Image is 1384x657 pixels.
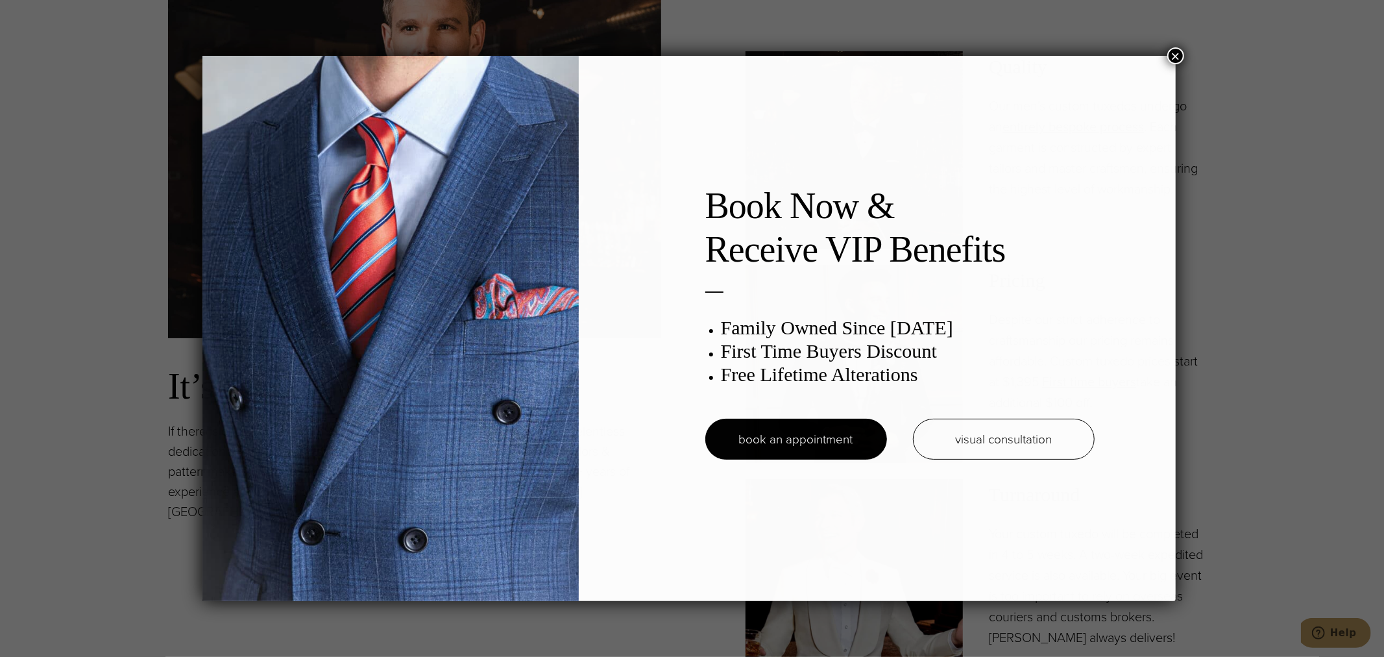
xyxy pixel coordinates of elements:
[721,363,1095,386] h3: Free Lifetime Alterations
[29,9,56,21] span: Help
[705,419,887,460] a: book an appointment
[1167,47,1184,64] button: Close
[721,340,1095,363] h3: First Time Buyers Discount
[913,419,1095,460] a: visual consultation
[721,316,1095,340] h3: Family Owned Since [DATE]
[705,184,1095,271] h2: Book Now & Receive VIP Benefits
